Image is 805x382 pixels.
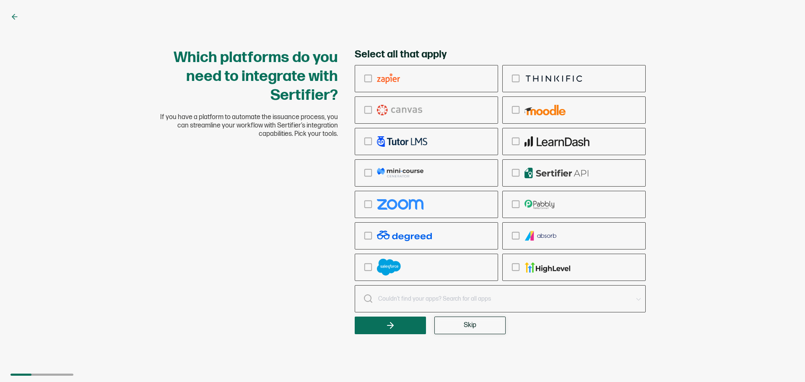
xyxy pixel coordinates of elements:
img: tutor [377,136,427,147]
span: If you have a platform to automate the issuance process, you can streamline your workflow with Se... [159,113,338,138]
img: zapier [377,73,400,84]
iframe: Chat Widget [763,342,805,382]
button: Skip [434,317,506,334]
div: checkbox-group [355,65,646,281]
img: degreed [377,231,432,241]
img: gohighlevel [525,262,570,273]
img: moodle [525,105,566,115]
img: api [525,168,589,178]
img: salesforce [377,259,401,275]
img: canvas [377,105,422,115]
img: learndash [525,136,589,147]
img: mcg [377,168,423,178]
img: thinkific [525,73,584,84]
h1: Which platforms do you need to integrate with Sertifier? [159,48,338,105]
img: pabbly [525,199,554,210]
span: Select all that apply [355,48,447,61]
img: zoom [377,199,423,210]
img: absorb [525,231,557,241]
span: Skip [464,322,476,329]
input: Couldn’t find your apps? Search for all apps [355,285,646,312]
